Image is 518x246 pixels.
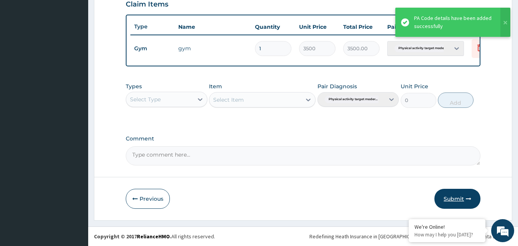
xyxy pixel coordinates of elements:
div: We're Online! [414,223,480,230]
td: gym [174,41,251,56]
div: PA Code details have been added successfully [414,14,493,30]
p: How may I help you today? [414,231,480,238]
div: Chat with us now [40,43,129,53]
th: Quantity [251,19,295,35]
th: Unit Price [295,19,339,35]
div: Select Type [130,96,161,103]
h3: Claim Items [126,0,168,9]
button: Previous [126,189,170,209]
span: We're online! [44,74,106,152]
button: Add [438,92,474,108]
div: Minimize live chat window [126,4,144,22]
img: d_794563401_company_1708531726252_794563401 [14,38,31,58]
label: Types [126,83,142,90]
label: Item [209,83,222,90]
label: Comment [126,135,481,142]
footer: All rights reserved. [88,226,518,246]
label: Unit Price [401,83,428,90]
button: Submit [434,189,480,209]
label: Pair Diagnosis [317,83,357,90]
td: Gym [130,41,174,56]
div: Redefining Heath Insurance in [GEOGRAPHIC_DATA] using Telemedicine and Data Science! [309,233,512,240]
th: Name [174,19,251,35]
textarea: Type your message and hit 'Enter' [4,164,146,191]
th: Total Price [339,19,383,35]
a: RelianceHMO [137,233,170,240]
th: Type [130,20,174,34]
th: Pair Diagnosis [383,19,468,35]
strong: Copyright © 2017 . [94,233,171,240]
